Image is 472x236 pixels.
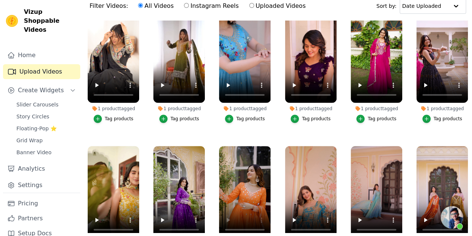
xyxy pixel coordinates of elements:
[236,116,265,122] div: Tag products
[138,3,143,8] input: All Videos
[368,116,396,122] div: Tag products
[249,1,306,11] label: Uploaded Videos
[3,178,80,193] a: Settings
[225,115,265,123] button: Tag products
[3,161,80,176] a: Analytics
[3,64,80,79] a: Upload Videos
[16,101,59,108] span: Slider Carousels
[302,116,331,122] div: Tag products
[3,83,80,98] button: Create Widgets
[219,106,271,112] div: 1 product tagged
[441,206,463,229] div: Open chat
[12,111,80,122] a: Story Circles
[351,106,402,112] div: 1 product tagged
[12,135,80,146] a: Grid Wrap
[12,147,80,158] a: Banner Video
[88,106,139,112] div: 1 product tagged
[12,123,80,134] a: Floating-Pop ⭐
[171,116,199,122] div: Tag products
[184,3,189,8] input: Instagram Reels
[24,7,77,34] span: Vizup Shoppable Videos
[416,106,468,112] div: 1 product tagged
[3,211,80,226] a: Partners
[291,115,331,123] button: Tag products
[16,113,49,120] span: Story Circles
[18,86,64,95] span: Create Widgets
[16,125,57,132] span: Floating-Pop ⭐
[16,137,43,144] span: Grid Wrap
[3,196,80,211] a: Pricing
[16,149,51,156] span: Banner Video
[153,106,205,112] div: 1 product tagged
[422,115,462,123] button: Tag products
[356,115,396,123] button: Tag products
[285,106,337,112] div: 1 product tagged
[105,116,134,122] div: Tag products
[6,15,18,27] img: Vizup
[12,99,80,110] a: Slider Carousels
[159,115,199,123] button: Tag products
[434,116,462,122] div: Tag products
[94,115,134,123] button: Tag products
[249,3,254,8] input: Uploaded Videos
[3,48,80,63] a: Home
[138,1,174,11] label: All Videos
[184,1,239,11] label: Instagram Reels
